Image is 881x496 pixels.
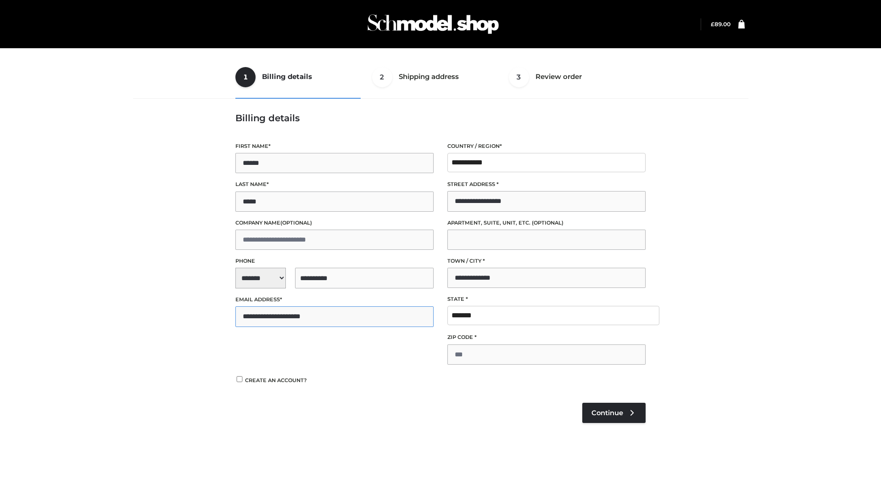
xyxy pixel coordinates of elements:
span: Create an account? [245,377,307,383]
a: Continue [582,403,646,423]
label: Last name [235,180,434,189]
label: Country / Region [447,142,646,151]
label: First name [235,142,434,151]
label: Email address [235,295,434,304]
img: Schmodel Admin 964 [364,6,502,42]
label: State [447,295,646,304]
label: Town / City [447,257,646,265]
span: (optional) [280,220,312,226]
a: £89.00 [711,21,730,28]
bdi: 89.00 [711,21,730,28]
span: Continue [591,409,623,417]
label: ZIP Code [447,333,646,342]
label: Company name [235,219,434,227]
span: (optional) [532,220,563,226]
span: £ [711,21,714,28]
input: Create an account? [235,376,244,382]
label: Apartment, suite, unit, etc. [447,219,646,227]
label: Street address [447,180,646,189]
h3: Billing details [235,113,646,124]
label: Phone [235,257,434,265]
